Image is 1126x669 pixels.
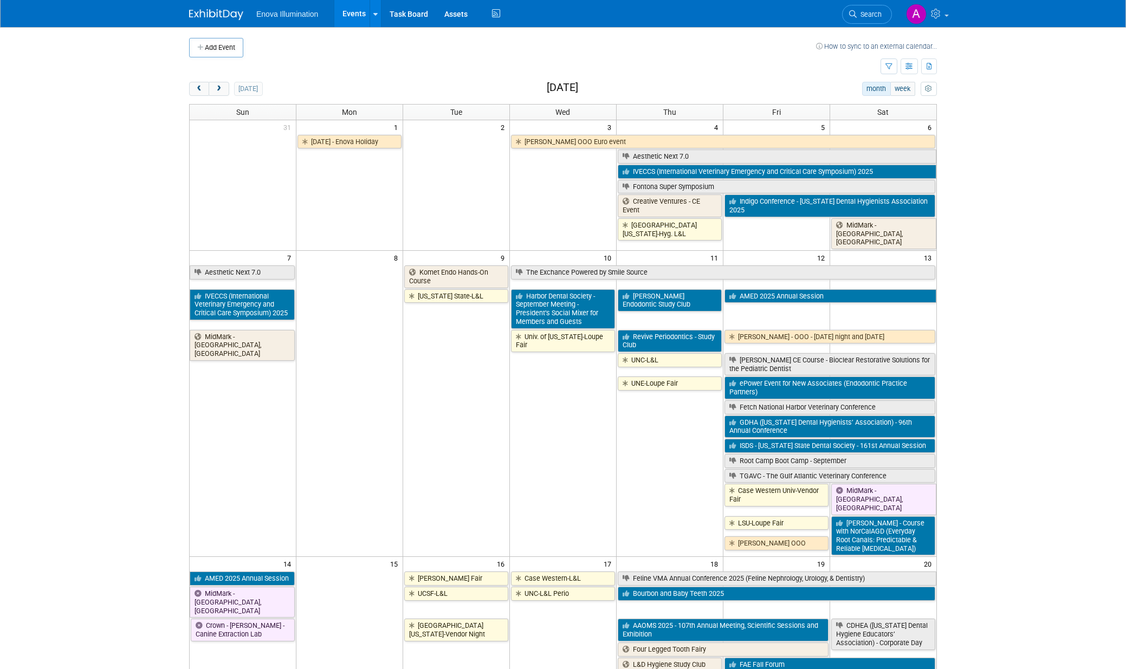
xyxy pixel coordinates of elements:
[618,587,935,601] a: Bourbon and Baby Teeth 2025
[906,4,927,24] img: Abby Nelson
[190,587,295,618] a: MidMark - [GEOGRAPHIC_DATA], [GEOGRAPHIC_DATA]
[618,194,722,217] a: Creative Ventures - CE Event
[342,108,357,116] span: Mon
[286,251,296,264] span: 7
[393,120,403,134] span: 1
[404,587,508,601] a: UCSF-L&L
[404,289,508,303] a: [US_STATE] State-L&L
[816,557,830,570] span: 19
[927,120,936,134] span: 6
[190,330,295,361] a: MidMark - [GEOGRAPHIC_DATA], [GEOGRAPHIC_DATA]
[772,108,781,116] span: Fri
[511,135,935,149] a: [PERSON_NAME] OOO Euro event
[404,265,508,288] a: Komet Endo Hands-On Course
[724,415,935,438] a: GDHA ([US_STATE] Dental Hygienists’ Association) - 96th Annual Conference
[511,587,615,601] a: UNC-L&L Perio
[190,571,295,586] a: AMED 2025 Annual Session
[618,330,722,352] a: Revive Periodontics - Study Club
[511,571,615,586] a: Case Western-L&L
[724,289,936,303] a: AMED 2025 Annual Session
[925,86,932,93] i: Personalize Calendar
[236,108,249,116] span: Sun
[389,557,403,570] span: 15
[297,135,402,149] a: [DATE] - Enova Holiday
[724,330,935,344] a: [PERSON_NAME] - OOO - [DATE] night and [DATE]
[618,376,722,391] a: UNE-Loupe Fair
[862,82,891,96] button: month
[816,251,830,264] span: 12
[831,619,935,649] a: CDHEA ([US_STATE] Dental Hygiene Educators’ Association) - Corporate Day
[820,120,830,134] span: 5
[618,150,936,164] a: Aesthetic Next 7.0
[190,265,295,280] a: Aesthetic Next 7.0
[663,108,676,116] span: Thu
[496,557,509,570] span: 16
[547,82,578,94] h2: [DATE]
[842,5,892,24] a: Search
[724,376,935,399] a: ePower Event for New Associates (Endodontic Practice Partners)
[724,454,935,468] a: Root Camp Boot Camp - September
[618,353,722,367] a: UNC-L&L
[857,10,882,18] span: Search
[511,289,615,329] a: Harbor Dental Society - September Meeting - President’s Social Mixer for Members and Guests
[618,218,722,241] a: [GEOGRAPHIC_DATA][US_STATE]-Hyg. L&L
[256,10,318,18] span: Enova Illumination
[724,194,935,217] a: Indigo Conference - [US_STATE] Dental Hygienists Association 2025
[234,82,263,96] button: [DATE]
[724,439,935,453] a: ISDS - [US_STATE] State Dental Society - 161st Annual Session
[816,42,937,50] a: How to sync to an external calendar...
[890,82,915,96] button: week
[189,82,209,96] button: prev
[189,38,243,57] button: Add Event
[923,251,936,264] span: 13
[603,251,616,264] span: 10
[189,9,243,20] img: ExhibitDay
[923,557,936,570] span: 20
[282,120,296,134] span: 31
[555,108,570,116] span: Wed
[511,265,935,280] a: The Exchance Powered by Smile Source
[606,120,616,134] span: 3
[190,289,295,320] a: IVECCS (International Veterinary Emergency and Critical Care Symposium) 2025
[724,484,829,506] a: Case Western Univ-Vendor Fair
[450,108,462,116] span: Tue
[209,82,229,96] button: next
[724,536,829,550] a: [PERSON_NAME] OOO
[831,218,936,249] a: MidMark - [GEOGRAPHIC_DATA], [GEOGRAPHIC_DATA]
[618,619,829,641] a: AAOMS 2025 - 107th Annual Meeting, Scientific Sessions and Exhibition
[404,619,508,641] a: [GEOGRAPHIC_DATA][US_STATE]-Vendor Night
[404,571,508,586] a: [PERSON_NAME] Fair
[877,108,889,116] span: Sat
[724,353,935,375] a: [PERSON_NAME] CE Course - Bioclear Restorative Solutions for the Pediatric Dentist
[618,571,936,586] a: Feline VMA Annual Conference 2025 (Feline Nephrology, Urology, & Dentistry)
[500,120,509,134] span: 2
[500,251,509,264] span: 9
[603,557,616,570] span: 17
[713,120,723,134] span: 4
[724,469,935,483] a: TGAVC - The Gulf Atlantic Veterinary Conference
[393,251,403,264] span: 8
[618,180,935,194] a: Fontona Super Symposium
[191,619,295,641] a: Crown - [PERSON_NAME] - Canine Extraction Lab
[709,251,723,264] span: 11
[709,557,723,570] span: 18
[618,165,936,179] a: IVECCS (International Veterinary Emergency and Critical Care Symposium) 2025
[618,289,722,311] a: [PERSON_NAME] Endodontic Study Club
[831,484,936,515] a: MidMark - [GEOGRAPHIC_DATA], [GEOGRAPHIC_DATA]
[618,642,829,657] a: Four Legged Tooth Fairy
[831,516,935,556] a: [PERSON_NAME] - Course with NorCalAGD (Everyday Root Canals: Predictable & Reliable [MEDICAL_DATA])
[724,400,935,414] a: Fetch National Harbor Veterinary Conference
[282,557,296,570] span: 14
[724,516,829,530] a: LSU-Loupe Fair
[511,330,615,352] a: Univ. of [US_STATE]-Loupe Fair
[921,82,937,96] button: myCustomButton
